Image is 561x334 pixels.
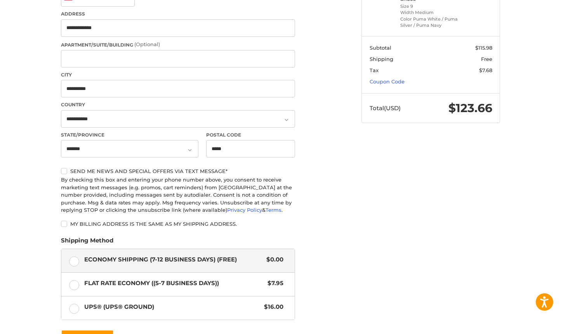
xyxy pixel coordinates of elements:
[61,101,295,108] label: Country
[61,71,295,78] label: City
[84,279,264,288] span: Flat Rate Economy ((5-7 Business Days))
[266,207,281,213] a: Terms
[227,207,262,213] a: Privacy Policy
[61,41,295,48] label: Apartment/Suite/Building
[400,3,460,10] li: Size 9
[61,132,198,138] label: State/Province
[84,255,263,264] span: Economy Shipping (7-12 Business Days) (Free)
[61,221,295,227] label: My billing address is the same as my shipping address.
[262,255,283,264] span: $0.00
[370,56,393,62] span: Shipping
[84,303,261,312] span: UPS® (UPS® Ground)
[260,303,283,312] span: $16.00
[264,279,283,288] span: $7.95
[475,45,492,51] span: $115.98
[370,104,401,112] span: Total (USD)
[448,101,492,115] span: $123.66
[370,45,391,51] span: Subtotal
[61,236,113,249] legend: Shipping Method
[61,10,295,17] label: Address
[370,78,405,85] a: Coupon Code
[206,132,295,138] label: Postal Code
[479,67,492,73] span: $7.68
[400,16,460,29] li: Color Puma White / Puma Silver / Puma Navy
[400,9,460,16] li: Width Medium
[134,41,160,47] small: (Optional)
[61,176,295,214] div: By checking this box and entering your phone number above, you consent to receive marketing text ...
[61,168,295,174] label: Send me news and special offers via text message*
[370,67,379,73] span: Tax
[497,313,561,334] iframe: Google Customer Reviews
[481,56,492,62] span: Free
